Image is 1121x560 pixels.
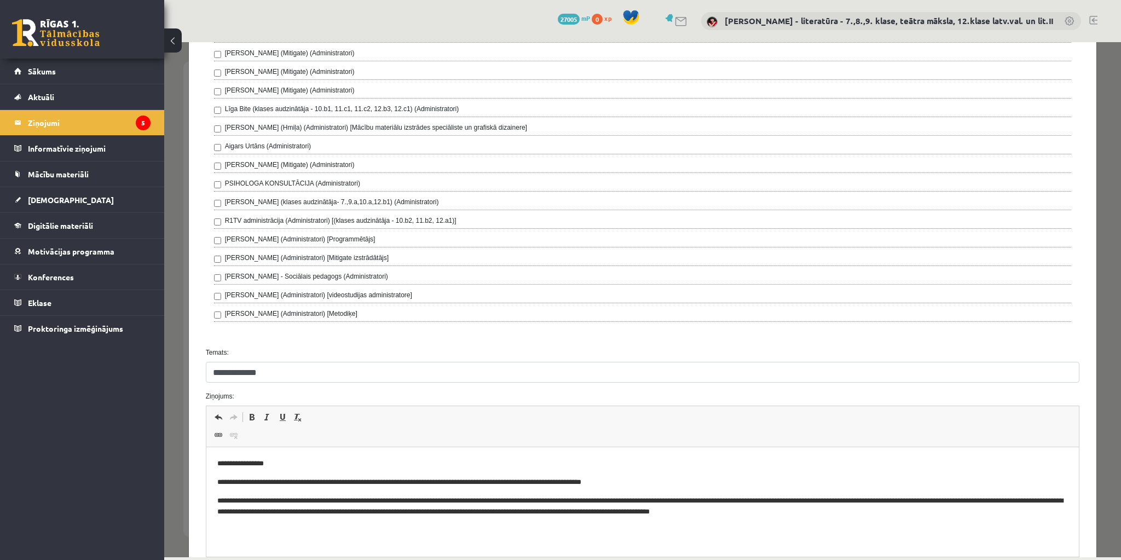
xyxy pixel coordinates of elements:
span: Eklase [28,298,51,308]
label: [PERSON_NAME] (Mitigate) (Administratori) [61,25,190,34]
legend: Ziņojumi [28,110,151,135]
a: Eklase [14,290,151,315]
span: [DEMOGRAPHIC_DATA] [28,195,114,205]
a: Treknraksts (vadīšanas taustiņš+B) [80,368,95,382]
label: PSIHOLOGA KONSULTĀCIJA (Administratori) [61,136,196,146]
span: 27005 [558,14,580,25]
span: Mācību materiāli [28,169,89,179]
label: Aigars Urtāns (Administratori) [61,99,147,109]
a: Atcelt (vadīšanas taustiņš+Z) [47,368,62,382]
label: [PERSON_NAME] (Hmiļa) (Administratori) [Mācību materiālu izstrādes speciāliste un grafiskā dizain... [61,80,363,90]
a: Proktoringa izmēģinājums [14,316,151,341]
label: [PERSON_NAME] (Administratori) [Programmētājs] [61,192,211,202]
img: Sandra Saulīte - literatūra - 7.,8.,9. klase, teātra māksla, 12.klase latv.val. un lit.II [707,16,718,27]
a: 0 xp [592,14,617,22]
span: Sākums [28,66,56,76]
a: Informatīvie ziņojumi [14,136,151,161]
label: [PERSON_NAME] - Sociālais pedagogs (Administratori) [61,229,224,239]
span: 0 [592,14,603,25]
a: Atkārtot (vadīšanas taustiņš+Y) [62,368,77,382]
a: Aktuāli [14,84,151,109]
span: mP [581,14,590,22]
a: Konferences [14,264,151,290]
a: Slīpraksts (vadīšanas taustiņš+I) [95,368,111,382]
label: R1TV administrācija (Administratori) [(klases audzinātāja - 10.b2, 11.b2, 12.a1)] [61,174,292,183]
a: Digitālie materiāli [14,213,151,238]
span: Konferences [28,272,74,282]
i: 5 [136,116,151,130]
label: Ziņojums: [33,349,924,359]
span: xp [604,14,611,22]
label: [PERSON_NAME] (klases audzinātāja- 7.,9.a,10.a,12.b1) (Administratori) [61,155,275,165]
legend: Informatīvie ziņojumi [28,136,151,161]
a: Motivācijas programma [14,239,151,264]
a: Sākums [14,59,151,84]
span: Proktoringa izmēģinājums [28,324,123,333]
label: [PERSON_NAME] (Mitigate) (Administratori) [61,6,190,16]
label: [PERSON_NAME] (Administratori) [Metodiķe] [61,267,193,276]
a: Saite (vadīšanas taustiņš+K) [47,386,62,400]
label: [PERSON_NAME] (Administratori) [videostudijas administratore] [61,248,248,258]
label: Temats: [33,305,924,315]
span: Digitālie materiāli [28,221,93,230]
a: [PERSON_NAME] - literatūra - 7.,8.,9. klase, teātra māksla, 12.klase latv.val. un lit.II [725,15,1053,26]
label: [PERSON_NAME] (Administratori) [Mitigate izstrādātājs] [61,211,224,221]
label: Līga Bite (klases audzinātāja - 10.b1, 11.c1, 11.c2, 12.b3, 12.c1) (Administratori) [61,62,295,72]
label: [PERSON_NAME] (Mitigate) (Administratori) [61,118,190,128]
a: 27005 mP [558,14,590,22]
a: Ziņojumi5 [14,110,151,135]
a: Atsaistīt [62,386,77,400]
span: Aktuāli [28,92,54,102]
label: [PERSON_NAME] (Mitigate) (Administratori) [61,43,190,53]
span: Motivācijas programma [28,246,114,256]
a: Mācību materiāli [14,161,151,187]
a: [DEMOGRAPHIC_DATA] [14,187,151,212]
a: Rīgas 1. Tālmācības vidusskola [12,19,100,47]
iframe: Bagātinātā teksta redaktors, wiswyg-editor-47363838787820-1755714966-57 [42,405,915,515]
a: Pasvītrojums (vadīšanas taustiņš+U) [111,368,126,382]
a: Noņemt stilus [126,368,141,382]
